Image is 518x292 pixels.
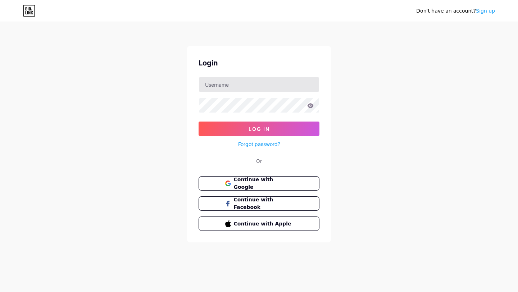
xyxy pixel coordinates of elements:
[199,176,319,191] button: Continue with Google
[199,196,319,211] button: Continue with Facebook
[476,8,495,14] a: Sign up
[234,220,293,228] span: Continue with Apple
[238,140,280,148] a: Forgot password?
[256,157,262,165] div: Or
[199,122,319,136] button: Log In
[199,77,319,92] input: Username
[199,216,319,231] button: Continue with Apple
[416,7,495,15] div: Don't have an account?
[234,176,293,191] span: Continue with Google
[234,196,293,211] span: Continue with Facebook
[249,126,270,132] span: Log In
[199,58,319,68] div: Login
